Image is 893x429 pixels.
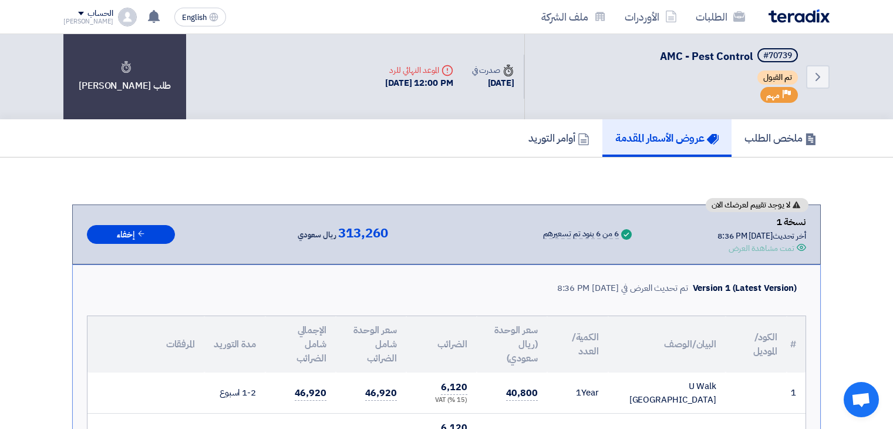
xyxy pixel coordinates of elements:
a: الطلبات [686,3,754,31]
td: 1 [787,373,806,414]
button: إخفاء [87,225,175,244]
span: AMC - Pest Control [660,48,753,64]
th: الكود/الموديل [726,316,787,373]
a: أوامر التوريد [515,119,602,157]
td: 1-2 اسبوع [204,373,265,414]
h5: أوامر التوريد [528,131,589,145]
th: مدة التوريد [204,316,265,373]
span: English [182,14,207,22]
div: الموعد النهائي للرد [385,64,453,76]
h5: AMC - Pest Control [660,48,800,65]
th: المرفقات [87,316,204,373]
span: ريال سعودي [298,228,336,242]
th: # [787,316,806,373]
span: لا يوجد تقييم لعرضك الان [712,201,790,209]
a: Open chat [844,382,879,417]
span: 6,120 [441,380,467,395]
div: (15 %) VAT [416,396,467,405]
div: أخر تحديث [DATE] 8:36 PM [717,230,806,242]
span: تم القبول [757,71,798,85]
th: الكمية/العدد [547,316,608,373]
th: البيان/الوصف [608,316,726,373]
a: عروض الأسعار المقدمة [602,119,732,157]
th: سعر الوحدة (ريال سعودي) [477,316,547,373]
div: الحساب [87,9,113,19]
div: #70739 [763,52,792,60]
div: طلب [PERSON_NAME] [63,34,186,119]
a: ملخص الطلب [732,119,830,157]
a: الأوردرات [615,3,686,31]
div: U Walk [GEOGRAPHIC_DATA] [618,380,716,406]
div: [PERSON_NAME] [63,18,113,25]
div: [DATE] 12:00 PM [385,76,453,90]
h5: ملخص الطلب [744,131,817,145]
div: Version 1 (Latest Version) [693,281,797,295]
img: Teradix logo [769,9,830,23]
a: ملف الشركة [532,3,615,31]
div: صدرت في [472,64,514,76]
td: Year [547,373,608,414]
span: 46,920 [365,386,397,401]
div: [DATE] [472,76,514,90]
span: مهم [766,90,780,101]
span: 40,800 [506,386,538,401]
img: profile_test.png [118,8,137,26]
div: 6 من 6 بنود تم تسعيرهم [543,230,619,239]
span: 313,260 [338,226,387,240]
th: الإجمالي شامل الضرائب [265,316,336,373]
span: 46,920 [295,386,326,401]
button: English [174,8,226,26]
th: الضرائب [406,316,477,373]
th: سعر الوحدة شامل الضرائب [336,316,406,373]
div: تمت مشاهدة العرض [729,242,794,254]
div: نسخة 1 [717,214,806,230]
div: تم تحديث العرض في [DATE] 8:36 PM [557,281,688,295]
span: 1 [576,386,581,399]
h5: عروض الأسعار المقدمة [615,131,719,145]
